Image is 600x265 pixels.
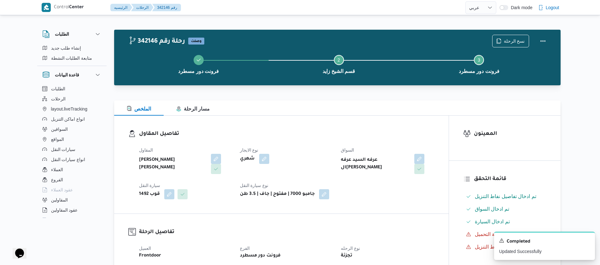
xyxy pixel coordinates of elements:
span: layout.liveTracking [51,105,87,113]
h3: المعينون [474,130,546,138]
button: العملاء [40,165,104,175]
button: الطلبات [42,30,102,38]
button: إنشاء طلب جديد [40,43,104,53]
button: متابعة الطلبات النشطة [40,53,104,63]
span: المواقع [51,136,64,143]
span: انواع سيارات النقل [51,156,85,163]
span: الفرع [240,246,250,251]
span: Completed [507,238,530,246]
span: مسار الرحلة [176,106,210,111]
button: سيارات النقل [40,144,104,154]
button: تم ادخال تفاصيل نفاط التنزيل [463,191,546,202]
button: نسخ الرحلة [492,35,529,47]
button: انواع اماكن التنزيل [40,114,104,124]
span: الملخص [127,106,151,111]
button: الطلبات [40,84,104,94]
button: 342146 رقم [152,4,181,11]
span: السواقين [51,125,68,133]
button: Actions [537,35,549,47]
span: متابعة الطلبات النشطة [51,54,92,62]
span: نوع الايجار [240,148,259,153]
span: السواق [341,148,354,153]
span: فرونت دور مسطرد [178,68,219,75]
span: الفروع [51,176,63,184]
span: 3 [478,57,480,63]
button: الفروع [40,175,104,185]
b: [PERSON_NAME] [PERSON_NAME] [139,156,207,172]
button: تم ادخال السيارة [463,217,546,227]
b: عرفه السيد عرفه ال[PERSON_NAME] [341,156,410,172]
button: السواقين [40,124,104,134]
button: المواقع [40,134,104,144]
span: Logout [546,4,559,11]
div: الطلبات [37,43,107,66]
button: انواع سيارات النقل [40,154,104,165]
b: شهري [240,155,255,163]
button: الرحلات [131,4,154,11]
h3: قائمة التحقق [474,175,546,184]
span: وصلت [188,38,204,45]
span: عقود العملاء [51,186,73,194]
span: Dark mode [508,5,532,10]
img: X8yXhbKr1z7QwAAAABJRU5ErkJggg== [42,3,51,12]
button: layout.liveTracking [40,104,104,114]
button: تم ادخال السواق [463,204,546,214]
h3: قاعدة البيانات [55,71,79,79]
button: فرونت دور مسطرد [409,47,549,80]
button: الرئيسيه [110,4,132,11]
span: المقاول [139,148,153,153]
span: إنشاء طلب جديد [51,44,81,52]
span: الرحلات [51,95,66,103]
h3: تفاصيل الرحلة [139,228,434,237]
h3: تفاصيل المقاول [139,130,434,138]
b: قوب 1492 [139,190,160,198]
span: تم ادخال السواق [475,205,509,213]
span: تم ادخال تفاصيل نفاط التنزيل [475,193,536,200]
div: Notification [499,238,590,246]
h3: الطلبات [55,30,69,38]
button: ملحقات نقطة التحميل [463,229,546,239]
p: Updated Successfully [499,248,590,255]
b: Center [69,5,84,10]
span: الطلبات [51,85,65,93]
span: المقاولين [51,196,68,204]
button: قسم الشيخ زايد [269,47,409,80]
span: سيارات النقل [51,146,76,153]
button: ملحقات نقاط التنزيل [463,242,546,252]
span: سيارة النقل [139,183,160,188]
span: قسم الشيخ زايد [323,68,355,75]
button: فرونت دور مسطرد [129,47,269,80]
span: تم ادخال السواق [475,206,509,212]
span: تم ادخال السيارة [475,218,510,226]
span: اجهزة التليفون [51,216,77,224]
button: عقود المقاولين [40,205,104,215]
b: Frontdoor [139,252,161,260]
svg: Step 1 is complete [196,57,201,63]
span: العملاء [51,166,63,173]
span: عقود المقاولين [51,206,78,214]
span: انواع اماكن التنزيل [51,115,85,123]
span: تم ادخال السيارة [475,219,510,224]
button: Logout [536,1,562,14]
button: اجهزة التليفون [40,215,104,225]
h2: 342146 رحلة رقم [129,38,185,46]
button: المقاولين [40,195,104,205]
span: فرونت دور مسطرد [459,68,499,75]
button: قاعدة البيانات [42,71,102,79]
b: جامبو 7000 | مفتوح | جاف | 3.5 طن [240,190,315,198]
b: وصلت [191,39,201,43]
span: تم ادخال تفاصيل نفاط التنزيل [475,194,536,199]
span: نوع سيارة النقل [240,183,269,188]
b: تجزئة [341,252,352,260]
button: الرحلات [40,94,104,104]
span: 2 [338,57,340,63]
iframe: chat widget [6,240,26,259]
button: عقود العملاء [40,185,104,195]
span: العميل [139,246,151,251]
div: قاعدة البيانات [37,84,107,220]
span: نسخ الرحلة [504,37,525,45]
span: نوع الرحله [341,246,360,251]
b: فرونت دور مسطرد [240,252,281,260]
